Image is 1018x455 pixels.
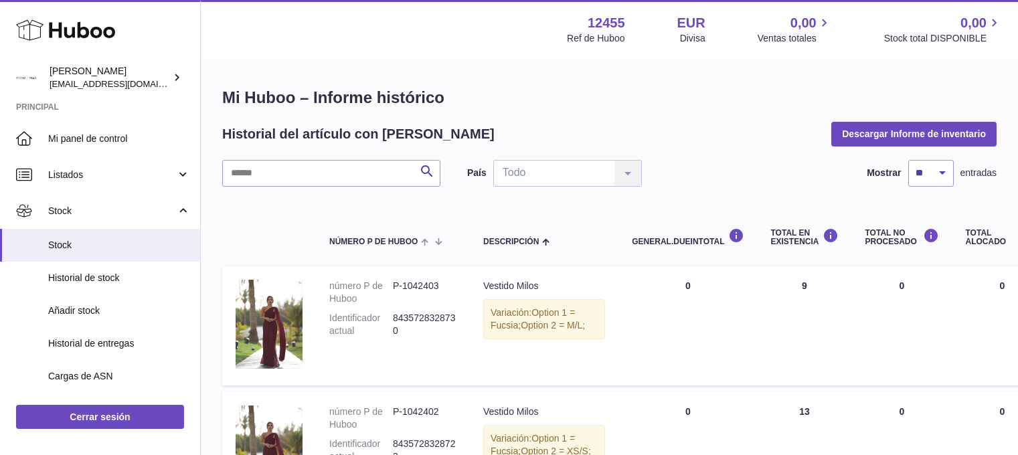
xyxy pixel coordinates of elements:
[16,68,36,88] img: pedidos@glowrias.com
[491,307,575,331] span: Option 1 = Fucsia;
[852,266,952,385] td: 0
[831,122,997,146] button: Descargar Informe de inventario
[483,238,539,246] span: Descripción
[48,169,176,181] span: Listados
[48,304,190,317] span: Añadir stock
[884,14,1002,45] a: 0,00 Stock total DISPONIBLE
[588,14,625,32] strong: 12455
[48,337,190,350] span: Historial de entregas
[758,14,832,45] a: 0,00 Ventas totales
[393,405,456,431] dd: P-1042402
[483,280,605,292] div: Vestido Milos
[222,125,495,143] h2: Historial del artículo con [PERSON_NAME]
[236,280,303,369] img: product image
[790,14,817,32] span: 0,00
[222,87,997,108] h1: Mi Huboo – Informe histórico
[393,280,456,305] dd: P-1042403
[329,280,393,305] dt: número P de Huboo
[771,228,839,246] div: Total en EXISTENCIA
[521,320,585,331] span: Option 2 = M/L;
[483,405,605,418] div: Vestido Milos
[393,312,456,337] dd: 8435728328730
[48,205,176,217] span: Stock
[960,167,997,179] span: entradas
[867,167,901,179] label: Mostrar
[680,32,705,45] div: Divisa
[48,132,190,145] span: Mi panel de control
[48,272,190,284] span: Historial de stock
[758,32,832,45] span: Ventas totales
[483,299,605,339] div: Variación:
[329,238,418,246] span: número P de Huboo
[48,239,190,252] span: Stock
[329,312,393,337] dt: Identificador actual
[618,266,757,385] td: 0
[50,78,197,89] span: [EMAIL_ADDRESS][DOMAIN_NAME]
[960,14,987,32] span: 0,00
[865,228,939,246] div: Total NO PROCESADO
[884,32,1002,45] span: Stock total DISPONIBLE
[632,228,744,246] div: general.dueInTotal
[48,370,190,383] span: Cargas de ASN
[677,14,705,32] strong: EUR
[467,167,487,179] label: País
[50,65,170,90] div: [PERSON_NAME]
[567,32,624,45] div: Ref de Huboo
[16,405,184,429] a: Cerrar sesión
[758,266,852,385] td: 9
[329,405,393,431] dt: número P de Huboo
